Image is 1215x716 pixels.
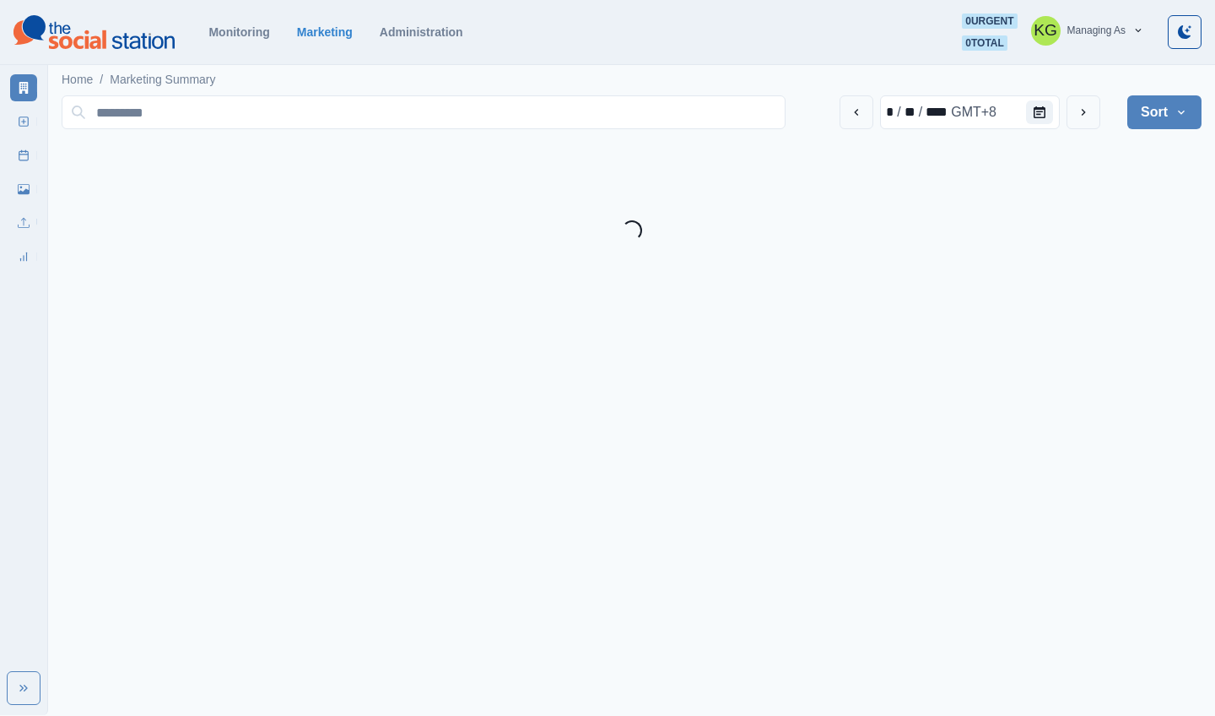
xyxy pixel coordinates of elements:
[924,102,949,122] div: year
[1066,95,1100,129] button: next
[100,71,103,89] span: /
[380,25,463,39] a: Administration
[10,209,37,236] a: Uploads
[949,102,998,122] div: time zone
[10,108,37,135] a: New Post
[297,25,353,39] a: Marketing
[10,142,37,169] a: Post Schedule
[1168,15,1201,49] button: Toggle Mode
[884,102,998,122] div: Date
[208,25,269,39] a: Monitoring
[110,71,215,89] a: Marketing Summary
[10,243,37,270] a: Review Summary
[840,95,873,129] button: previous
[13,15,175,49] img: logoTextSVG.62801f218bc96a9b266caa72a09eb111.svg
[1067,24,1126,36] div: Managing As
[884,102,895,122] div: month
[962,14,1017,29] span: 0 urgent
[7,671,40,705] button: Expand
[1026,100,1053,124] button: Calendar
[962,35,1007,51] span: 0 total
[62,71,93,89] a: Home
[1018,14,1158,47] button: Managing As
[1034,10,1057,51] div: Katrina Gallardo
[903,102,917,122] div: day
[62,71,216,89] nav: breadcrumb
[917,102,924,122] div: /
[10,176,37,203] a: Media Library
[1127,95,1201,129] button: Sort
[10,74,37,101] a: Marketing Summary
[895,102,902,122] div: /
